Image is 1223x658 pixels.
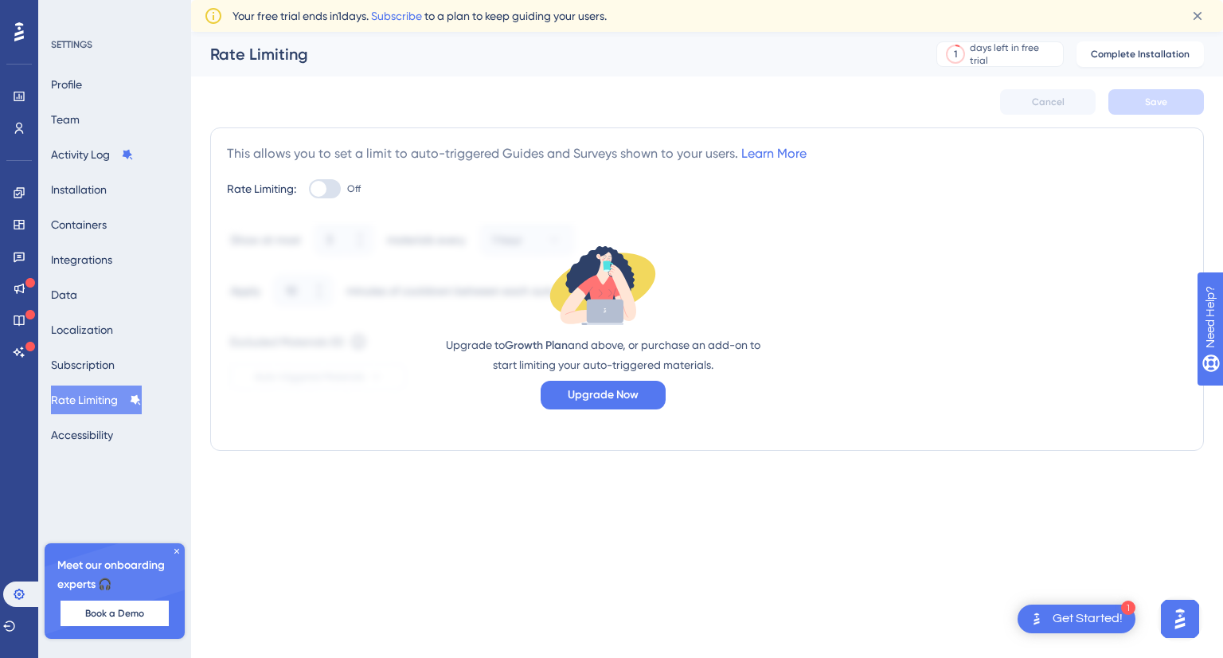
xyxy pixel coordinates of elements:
[1076,41,1204,67] button: Complete Installation
[1108,89,1204,115] button: Save
[1053,610,1123,628] div: Get Started!
[51,175,107,204] button: Installation
[51,210,107,239] button: Containers
[51,105,80,134] button: Team
[85,607,144,620] span: Book a Demo
[1018,605,1135,633] div: Open Get Started! checklist, remaining modules: 1
[210,43,897,65] div: Rate Limiting
[954,48,957,61] div: 1
[443,335,762,374] div: Upgrade to and above, or purchase an add-on to start limiting your auto-triggered materials.
[51,280,77,309] button: Data
[741,146,807,161] a: Learn More
[347,182,361,195] span: Off
[51,140,134,169] button: Activity Log
[51,38,180,51] div: SETTINGS
[51,245,112,274] button: Integrations
[51,351,115,379] button: Subscription
[227,179,296,198] div: Rate Limiting:
[1156,595,1204,643] iframe: UserGuiding AI Assistant Launcher
[1145,96,1167,108] span: Save
[1032,96,1065,108] span: Cancel
[568,386,639,405] span: Upgrade Now
[1027,609,1046,629] img: launcher-image-alternative-text
[541,381,666,409] button: Upgrade Now
[51,70,82,99] button: Profile
[371,10,422,22] a: Subscribe
[51,386,142,414] button: Rate Limiting
[61,601,169,626] button: Book a Demo
[1000,89,1096,115] button: Cancel
[970,41,1058,67] div: days left in free trial
[57,556,172,594] span: Meet our onboarding experts 🎧
[1121,601,1135,615] div: 1
[37,4,100,23] span: Need Help?
[505,339,568,352] span: Growth Plan
[51,315,113,344] button: Localization
[51,421,113,449] button: Accessibility
[232,6,607,25] span: Your free trial ends in 1 days. to a plan to keep guiding your users.
[227,144,807,163] div: This allows you to set a limit to auto-triggered Guides and Surveys shown to your users.
[1091,48,1190,61] span: Complete Installation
